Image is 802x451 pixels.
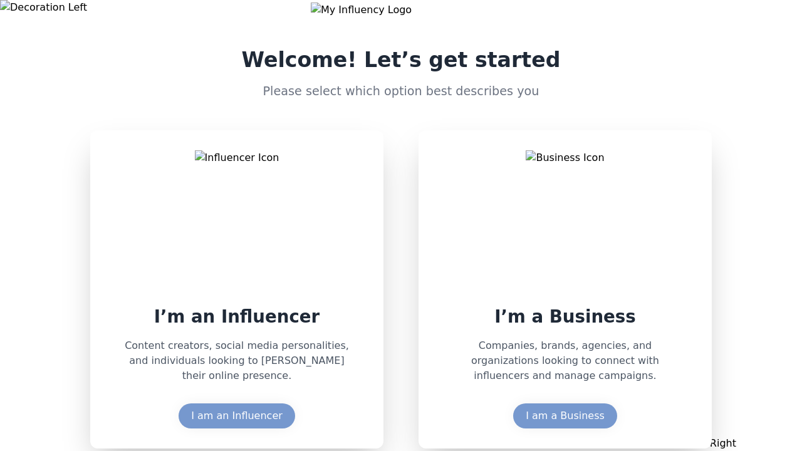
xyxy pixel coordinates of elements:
h3: I’m an Influencer [154,306,320,328]
p: Please select which option best describes you [242,83,561,100]
button: I am a Business [513,403,617,428]
img: Business Icon [526,150,604,291]
h3: I’m a Business [494,306,636,328]
img: My Influency Logo [311,3,491,18]
div: I am a Business [526,408,605,423]
p: Content creators, social media personalities, and individuals looking to [PERSON_NAME] their onli... [110,338,363,383]
p: Companies, brands, agencies, and organizations looking to connect with influencers and manage cam... [439,338,692,383]
button: I am an Influencer [179,403,295,428]
h1: Welcome! Let’s get started [242,48,561,73]
div: I am an Influencer [191,408,283,423]
img: Influencer Icon [195,150,279,291]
